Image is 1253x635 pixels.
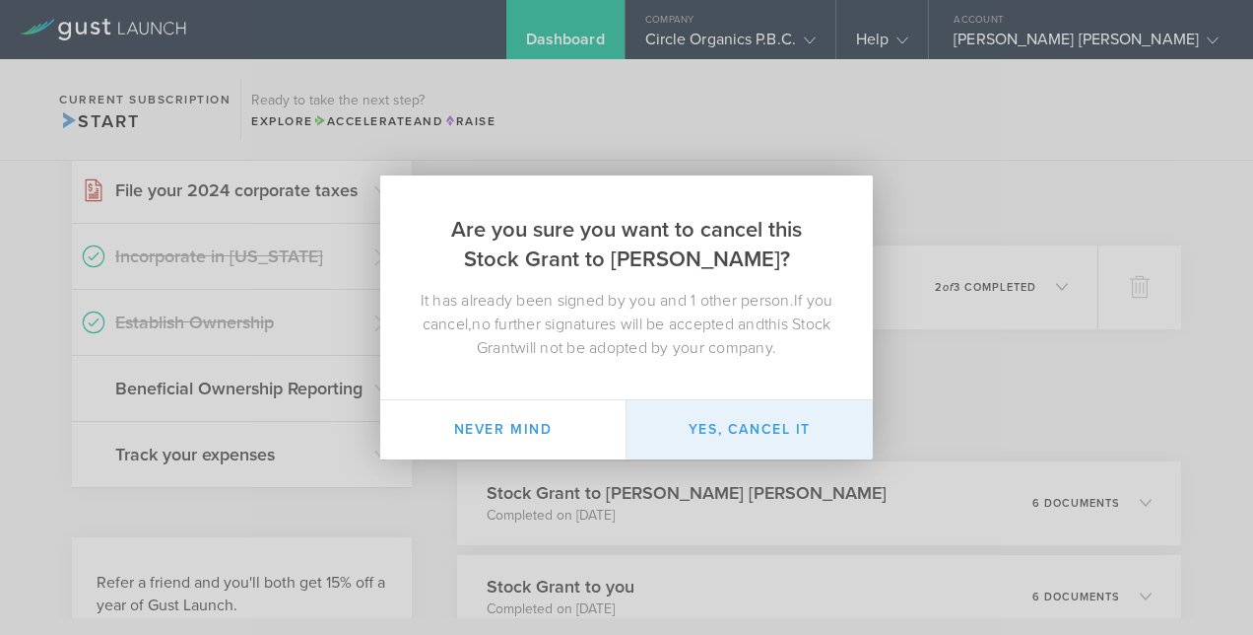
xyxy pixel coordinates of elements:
[1154,540,1253,635] iframe: Chat Widget
[421,291,794,311] span: It has already been signed by you and 1 other person.
[380,176,873,289] h2: Are you sure you want to cancel this Stock Grant to [PERSON_NAME]?
[472,315,764,334] span: no further signatures will be accepted and
[380,400,626,459] button: Never mind
[514,338,776,358] span: will not be adopted by your company.
[626,400,873,459] button: Yes, cancel it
